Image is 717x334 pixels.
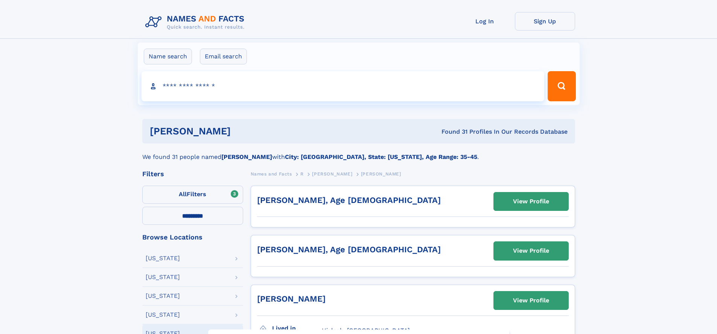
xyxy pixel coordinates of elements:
[144,49,192,64] label: Name search
[142,186,243,204] label: Filters
[150,127,336,136] h1: [PERSON_NAME]
[257,245,441,254] a: [PERSON_NAME], Age [DEMOGRAPHIC_DATA]
[146,255,180,261] div: [US_STATE]
[146,293,180,299] div: [US_STATE]
[494,192,568,210] a: View Profile
[513,193,549,210] div: View Profile
[257,195,441,205] a: [PERSON_NAME], Age [DEMOGRAPHIC_DATA]
[142,12,251,32] img: Logo Names and Facts
[548,71,575,101] button: Search Button
[257,294,326,303] a: [PERSON_NAME]
[300,169,304,178] a: R
[336,128,568,136] div: Found 31 Profiles In Our Records Database
[221,153,272,160] b: [PERSON_NAME]
[513,292,549,309] div: View Profile
[146,312,180,318] div: [US_STATE]
[142,234,243,241] div: Browse Locations
[455,12,515,31] a: Log In
[494,291,568,310] a: View Profile
[285,153,477,160] b: City: [GEOGRAPHIC_DATA], State: [US_STATE], Age Range: 35-45
[312,171,352,177] span: [PERSON_NAME]
[300,171,304,177] span: R
[142,171,243,177] div: Filters
[251,169,292,178] a: Names and Facts
[322,327,410,334] span: Hialeah, [GEOGRAPHIC_DATA]
[515,12,575,31] a: Sign Up
[142,143,575,162] div: We found 31 people named with .
[361,171,401,177] span: [PERSON_NAME]
[142,71,545,101] input: search input
[494,242,568,260] a: View Profile
[513,242,549,259] div: View Profile
[179,191,187,198] span: All
[146,274,180,280] div: [US_STATE]
[200,49,247,64] label: Email search
[312,169,352,178] a: [PERSON_NAME]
